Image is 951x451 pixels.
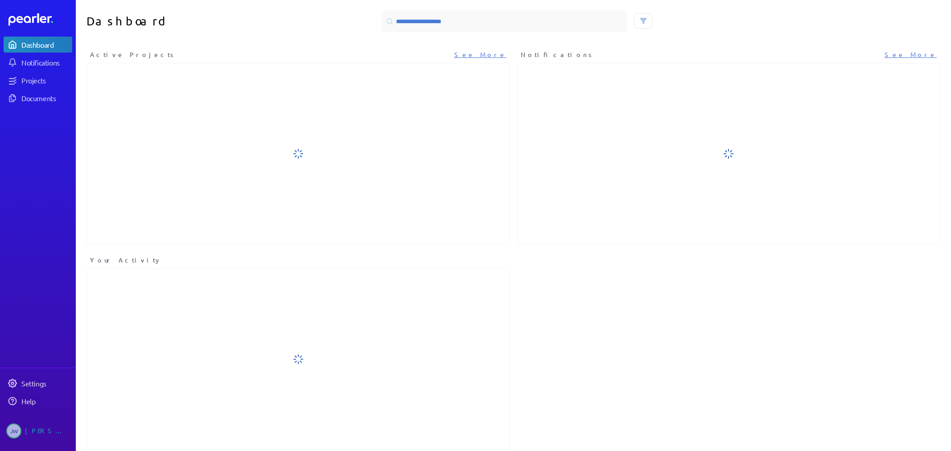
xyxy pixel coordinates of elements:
h1: Dashboard [86,11,295,32]
div: Settings [21,379,71,388]
a: Notifications [4,54,72,70]
span: Notifications [521,50,595,59]
div: Notifications [21,58,71,67]
div: Help [21,397,71,406]
a: Documents [4,90,72,106]
a: See More [454,50,506,59]
a: Help [4,393,72,409]
div: Dashboard [21,40,71,49]
div: Projects [21,76,71,85]
span: Your Activity [90,255,162,265]
div: [PERSON_NAME] [25,423,70,439]
a: Dashboard [4,37,72,53]
div: Documents [21,94,71,102]
span: Jeremy Williams [6,423,21,439]
a: Settings [4,375,72,391]
a: Projects [4,72,72,88]
span: Active Projects [90,50,177,59]
a: Dashboard [8,13,72,26]
a: JW[PERSON_NAME] [4,420,72,442]
a: See More [885,50,937,59]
